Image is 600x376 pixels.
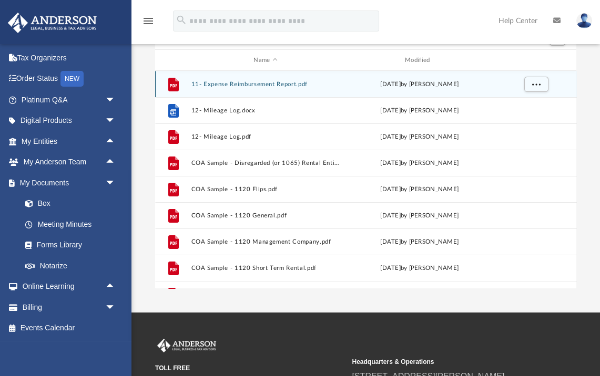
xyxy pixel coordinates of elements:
[176,14,187,26] i: search
[7,152,126,173] a: My Anderson Teamarrow_drop_up
[344,159,494,168] div: [DATE] by [PERSON_NAME]
[60,71,84,87] div: NEW
[7,68,131,90] a: Order StatusNEW
[344,264,494,273] div: [DATE] by [PERSON_NAME]
[576,13,592,28] img: User Pic
[15,255,126,276] a: Notarize
[344,56,494,65] div: Modified
[155,363,344,373] small: TOLL FREE
[7,89,131,110] a: Platinum Q&Aarrow_drop_down
[15,214,126,235] a: Meeting Minutes
[191,160,340,166] button: COA Sample - Disregarded (or 1065) Rental Entity.pdf
[191,107,340,114] button: 12- Mileage Log.docx
[5,13,100,33] img: Anderson Advisors Platinum Portal
[190,56,340,65] div: Name
[344,211,494,221] div: [DATE] by [PERSON_NAME]
[105,172,126,194] span: arrow_drop_down
[191,212,340,219] button: COA Sample - 1120 General.pdf
[7,131,131,152] a: My Entitiesarrow_drop_up
[7,47,131,68] a: Tax Organizers
[352,357,541,367] small: Headquarters & Operations
[191,133,340,140] button: 12- Mileage Log.pdf
[155,339,218,352] img: Anderson Advisors Platinum Portal
[344,80,494,89] div: [DATE] by [PERSON_NAME]
[7,110,131,131] a: Digital Productsarrow_drop_down
[105,297,126,318] span: arrow_drop_down
[7,318,131,339] a: Events Calendar
[105,276,126,298] span: arrow_drop_up
[105,152,126,173] span: arrow_drop_up
[344,132,494,142] div: [DATE] by [PERSON_NAME]
[155,71,577,289] div: grid
[105,131,126,152] span: arrow_drop_up
[7,276,126,297] a: Online Learningarrow_drop_up
[142,15,155,27] i: menu
[105,89,126,111] span: arrow_drop_down
[524,77,548,92] button: More options
[344,185,494,194] div: [DATE] by [PERSON_NAME]
[191,265,340,271] button: COA Sample - 1120 Short Term Rental.pdf
[15,193,121,214] a: Box
[499,56,572,65] div: id
[191,81,340,88] button: 11- Expense Reimbursement Report.pdf
[105,110,126,132] span: arrow_drop_down
[191,186,340,193] button: COA Sample - 1120 Flips.pdf
[159,56,186,65] div: id
[344,106,494,116] div: [DATE] by [PERSON_NAME]
[191,238,340,245] button: COA Sample - 1120 Management Company.pdf
[344,237,494,247] div: [DATE] by [PERSON_NAME]
[15,235,121,256] a: Forms Library
[142,20,155,27] a: menu
[7,297,131,318] a: Billingarrow_drop_down
[7,172,126,193] a: My Documentsarrow_drop_down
